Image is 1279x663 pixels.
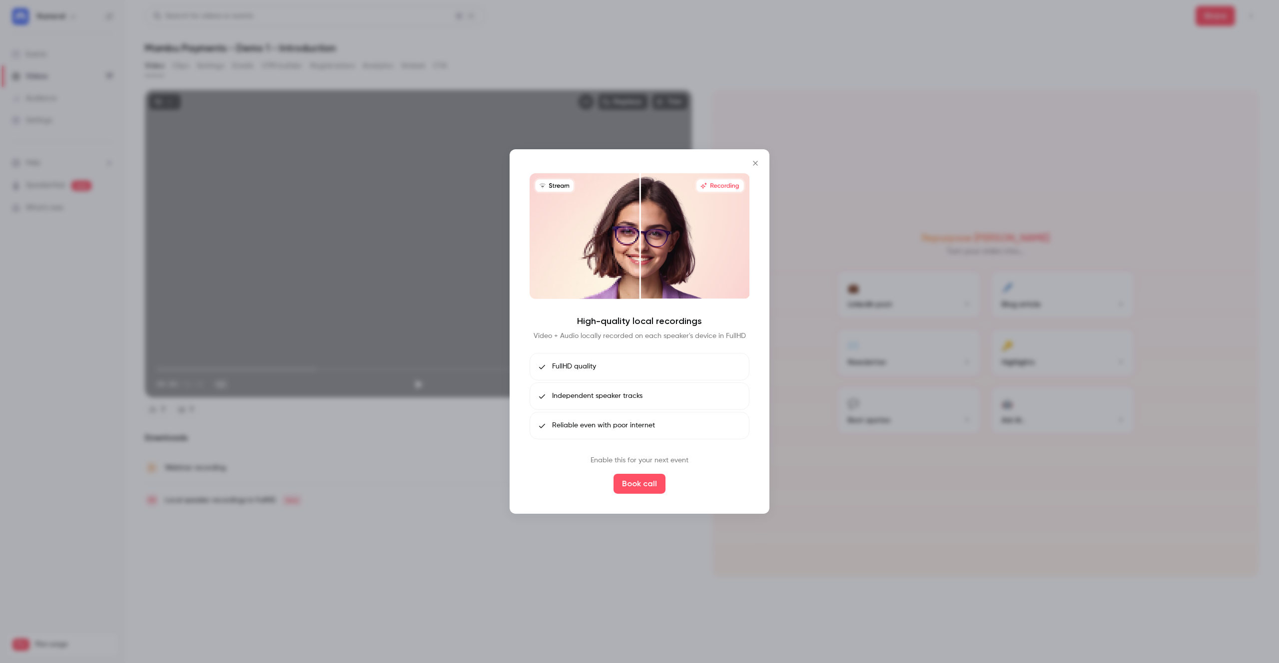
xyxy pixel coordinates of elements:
[591,455,688,466] p: Enable this for your next event
[614,474,665,494] button: Book call
[534,331,746,341] p: Video + Audio locally recorded on each speaker's device in FullHD
[745,153,765,173] button: Close
[552,391,642,401] span: Independent speaker tracks
[577,315,702,327] h4: High-quality local recordings
[552,420,655,431] span: Reliable even with poor internet
[552,361,596,372] span: FullHD quality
